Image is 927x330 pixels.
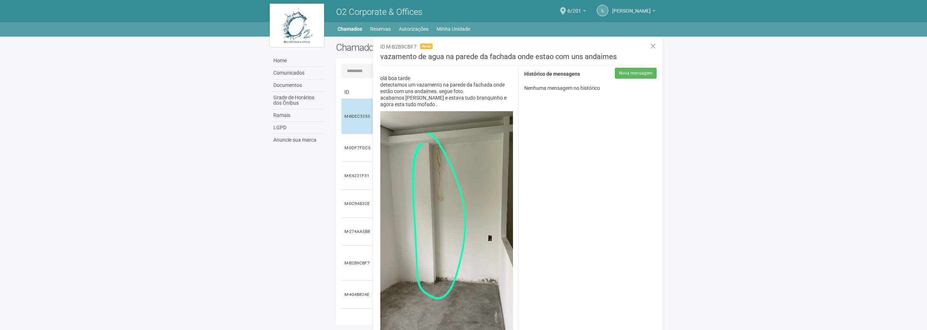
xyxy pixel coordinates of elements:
td: ID [342,85,374,99]
a: 6/201 [567,9,586,15]
a: Comunicados [272,67,325,79]
a: Chamados [338,24,362,34]
a: IL [597,5,608,16]
span: Isabela Lavenère Machado Agra [612,1,651,14]
a: Reservas [370,24,391,34]
td: M-BDEC3255 [342,99,374,134]
a: Autorizações [399,24,429,34]
strong: Histórico de mensagens [524,71,580,77]
a: Ramais [272,109,325,122]
span: O2 Corporate & Offices [336,7,422,17]
a: [PERSON_NAME] [612,9,655,15]
a: Documentos [272,79,325,92]
a: Minha Unidade [436,24,470,34]
a: Home [272,55,325,67]
img: logo.jpg [270,4,324,47]
h2: Chamados [336,42,464,53]
a: Grade de Horários dos Ônibus [272,92,325,109]
td: M-0DF7FDC5 [342,134,374,162]
span: 6/201 [567,1,581,14]
a: Anuncie sua marca [272,134,325,146]
td: M-B2B9CBF7 [342,246,374,281]
td: M-404B824E [342,281,374,309]
td: M-E4231F31 [342,162,374,190]
span: ID M-B2B9CBF7 [380,44,417,50]
p: olá boa tarde detectamos um vazamento na parede da fachada onde estão com uns andaimes. segue fot... [380,75,513,108]
span: Novo [420,43,433,49]
p: Nenhuma mensagem no histórico [524,85,657,91]
td: M-0C94832E [342,190,374,218]
button: Nova mensagem [615,68,657,79]
a: LGPD [272,122,325,134]
td: M-274AA5B8 [342,218,374,246]
h3: vazamento de agua na parede da fachada onde estao com uns andaimes [380,53,657,66]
